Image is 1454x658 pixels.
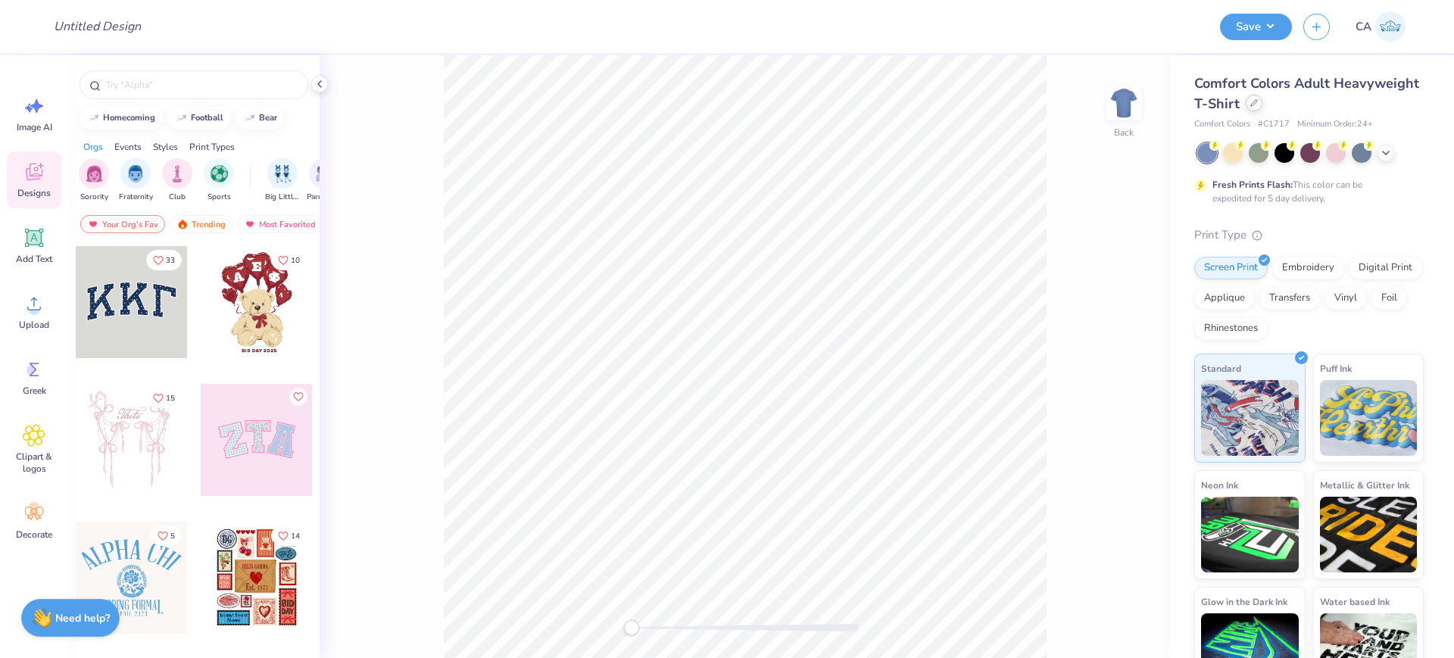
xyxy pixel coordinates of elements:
button: homecoming [80,107,162,129]
div: filter for Fraternity [119,158,153,203]
span: Parent's Weekend [307,192,342,203]
button: filter button [79,158,109,203]
img: trending.gif [176,219,189,229]
span: Decorate [16,529,52,541]
button: Like [151,525,182,546]
div: filter for Big Little Reveal [265,158,300,203]
span: Puff Ink [1320,360,1352,376]
div: Trending [170,215,232,233]
div: Print Types [189,140,235,154]
span: 15 [166,394,175,402]
span: Water based Ink [1320,594,1390,610]
span: Metallic & Glitter Ink [1320,477,1409,493]
img: Parent's Weekend Image [316,165,333,182]
div: Print Type [1194,226,1424,244]
div: bear [259,114,277,122]
span: Big Little Reveal [265,192,300,203]
img: Back [1109,88,1139,118]
div: Screen Print [1194,257,1268,279]
img: trend_line.gif [244,114,256,123]
div: Accessibility label [624,620,639,635]
button: Like [146,388,182,408]
span: CA [1356,18,1371,36]
button: filter button [265,158,300,203]
span: Upload [19,319,49,331]
span: Add Text [16,253,52,265]
img: Chollene Anne Aranda [1375,11,1406,42]
img: Club Image [169,165,186,182]
div: Styles [153,140,178,154]
div: Embroidery [1272,257,1344,279]
strong: Fresh Prints Flash: [1212,179,1293,191]
button: Like [146,250,182,270]
span: Neon Ink [1201,477,1238,493]
strong: Need help? [55,611,110,625]
img: most_fav.gif [244,219,256,229]
span: Fraternity [119,192,153,203]
img: Sorority Image [86,165,103,182]
img: Fraternity Image [127,165,144,182]
img: Neon Ink [1201,497,1299,572]
div: football [191,114,223,122]
span: Sports [207,192,231,203]
span: 33 [166,257,175,264]
span: # C1717 [1258,118,1290,131]
span: 10 [291,257,300,264]
img: Big Little Reveal Image [274,165,291,182]
div: Most Favorited [237,215,323,233]
div: Applique [1194,287,1255,310]
div: Vinyl [1325,287,1367,310]
span: Image AI [17,121,52,133]
input: Try "Alpha" [105,77,298,92]
div: Events [114,140,142,154]
img: Metallic & Glitter Ink [1320,497,1418,572]
div: Your Org's Fav [80,215,165,233]
input: Untitled Design [42,11,153,42]
a: CA [1349,11,1412,42]
div: Foil [1371,287,1407,310]
button: filter button [162,158,192,203]
div: This color can be expedited for 5 day delivery. [1212,178,1399,205]
button: Save [1220,14,1292,40]
div: filter for Sorority [79,158,109,203]
div: Orgs [83,140,103,154]
span: 14 [291,532,300,540]
button: filter button [204,158,234,203]
span: Minimum Order: 24 + [1297,118,1373,131]
button: filter button [307,158,342,203]
span: Sorority [80,192,108,203]
div: Digital Print [1349,257,1422,279]
img: Puff Ink [1320,380,1418,456]
img: Standard [1201,380,1299,456]
img: Sports Image [211,165,228,182]
span: Clipart & logos [9,451,59,475]
div: Rhinestones [1194,317,1268,340]
button: football [167,107,230,129]
span: Club [169,192,186,203]
span: Greek [23,385,46,397]
span: Designs [17,187,51,199]
img: most_fav.gif [87,219,99,229]
div: filter for Parent's Weekend [307,158,342,203]
span: Comfort Colors [1194,118,1250,131]
button: Like [271,250,307,270]
div: Transfers [1259,287,1320,310]
span: Comfort Colors Adult Heavyweight T-Shirt [1194,74,1419,113]
span: 5 [170,532,175,540]
span: Standard [1201,360,1241,376]
button: filter button [119,158,153,203]
button: Like [271,525,307,546]
button: Like [289,388,307,406]
button: bear [236,107,284,129]
div: filter for Club [162,158,192,203]
div: Back [1114,126,1134,139]
span: Glow in the Dark Ink [1201,594,1287,610]
img: trend_line.gif [176,114,188,123]
img: trend_line.gif [88,114,100,123]
div: homecoming [103,114,155,122]
div: filter for Sports [204,158,234,203]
